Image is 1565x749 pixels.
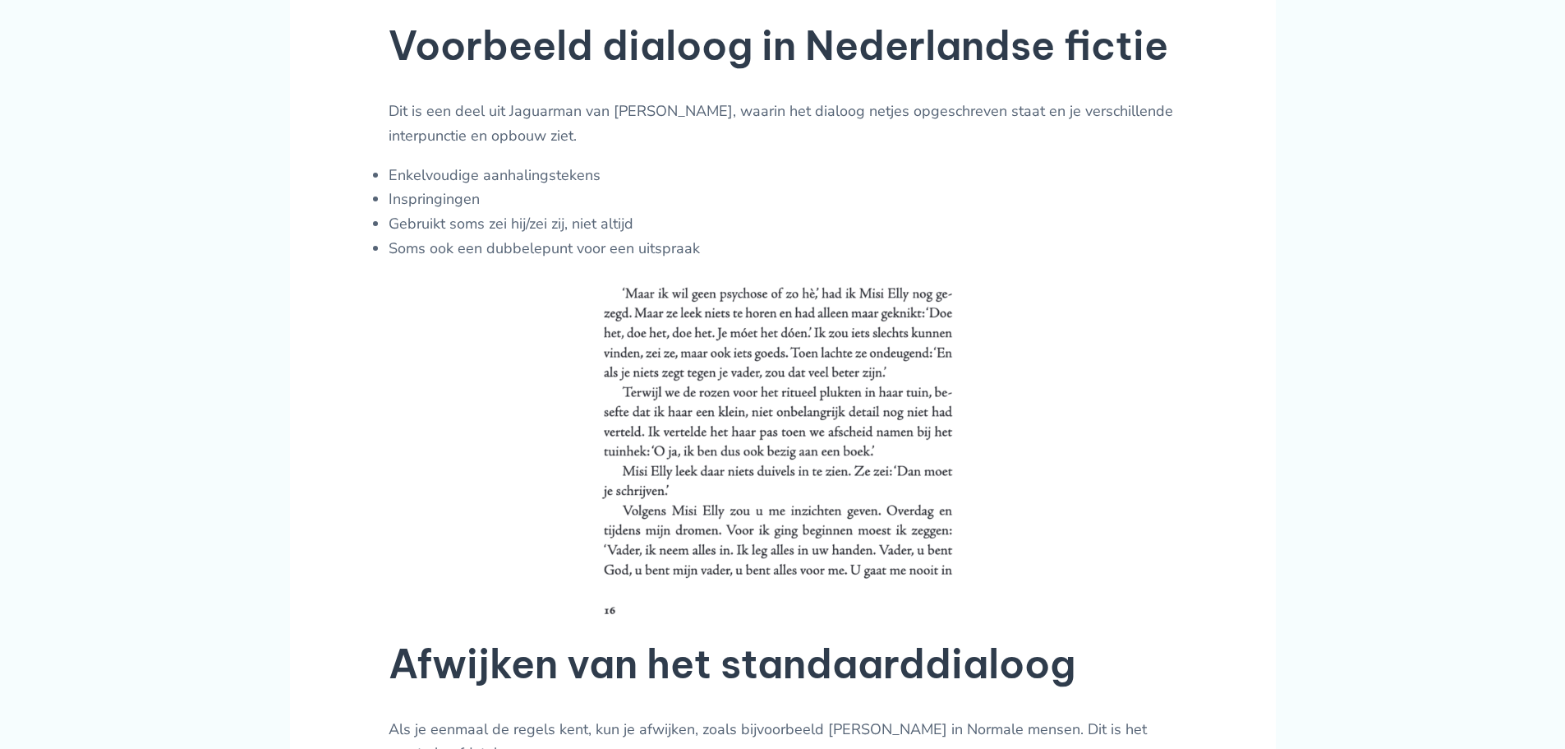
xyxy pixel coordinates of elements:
li: Gebruikt soms zei hij/zei zij, niet altijd [389,212,1177,237]
li: Soms ook een dubbelepunt voor een uitspraak [389,237,1177,261]
li: Inspringingen [389,187,1177,212]
strong: Voorbeeld dialoog in Nederlandse fictie [389,21,1168,71]
p: Dit is een deel uit Jaguarman van [PERSON_NAME], waarin het dialoog netjes opgeschreven staat en ... [389,99,1177,148]
li: Enkelvoudige aanhalingstekens [389,164,1177,188]
strong: Afwijken van het standaarddialoog [389,639,1075,689]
